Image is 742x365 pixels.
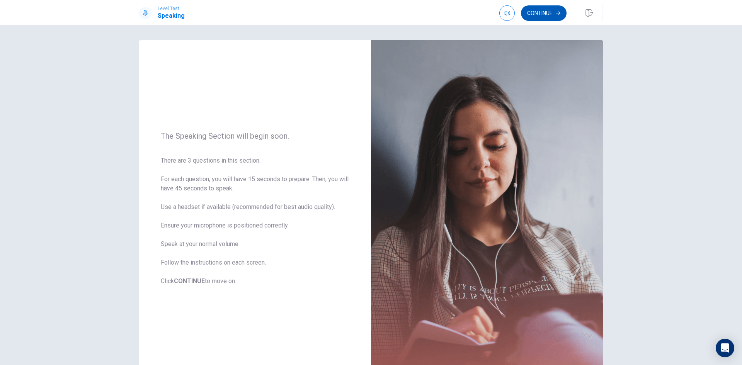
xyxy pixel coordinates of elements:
span: Level Test [158,6,185,11]
div: Open Intercom Messenger [716,339,734,357]
span: There are 3 questions in this section. For each question, you will have 15 seconds to prepare. Th... [161,156,349,286]
span: The Speaking Section will begin soon. [161,131,349,141]
b: CONTINUE [174,277,205,285]
button: Continue [521,5,567,21]
h1: Speaking [158,11,185,20]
